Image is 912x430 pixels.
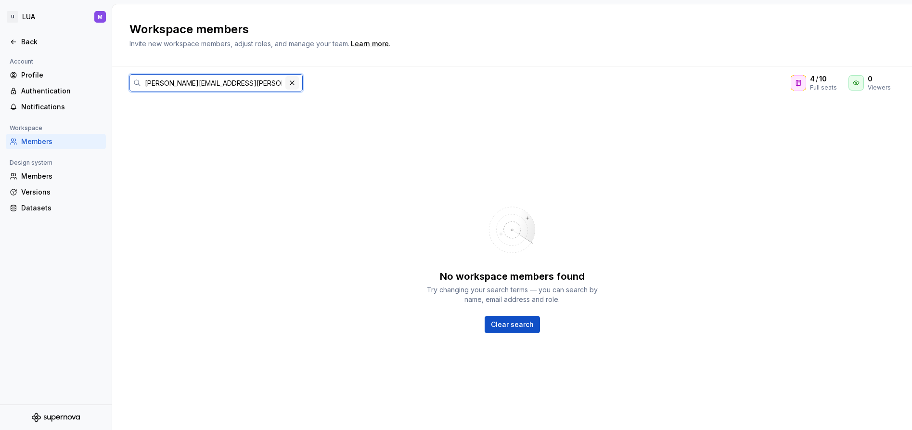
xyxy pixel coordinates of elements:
div: No workspace members found [440,270,585,283]
span: 10 [819,74,827,84]
input: Search in workspace members... [141,74,285,91]
h2: Workspace members [129,22,883,37]
span: Invite new workspace members, adjust roles, and manage your team. [129,39,349,48]
div: / [810,74,837,84]
div: Notifications [21,102,102,112]
span: 4 [810,74,815,84]
span: Clear search [491,320,534,329]
a: Members [6,169,106,184]
a: Members [6,134,106,149]
a: Notifications [6,99,106,115]
div: Members [21,137,102,146]
span: . [349,40,390,48]
div: LUA [22,12,35,22]
div: Back [21,37,102,47]
span: 0 [868,74,873,84]
div: Authentication [21,86,102,96]
div: Datasets [21,203,102,213]
a: Back [6,34,106,50]
div: Try changing your search terms — you can search by name, email address and role. [425,285,599,304]
div: Design system [6,157,56,169]
div: Versions [21,187,102,197]
button: ULUAM [2,6,110,27]
a: Authentication [6,83,106,99]
button: Clear search [485,316,540,333]
div: M [98,13,103,21]
div: U [7,11,18,23]
div: Viewers [868,84,891,91]
a: Datasets [6,200,106,216]
div: Full seats [810,84,837,91]
a: Profile [6,67,106,83]
div: Account [6,56,37,67]
svg: Supernova Logo [32,413,80,422]
a: Learn more [351,39,389,49]
div: Workspace [6,122,46,134]
a: Versions [6,184,106,200]
div: Profile [21,70,102,80]
div: Members [21,171,102,181]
